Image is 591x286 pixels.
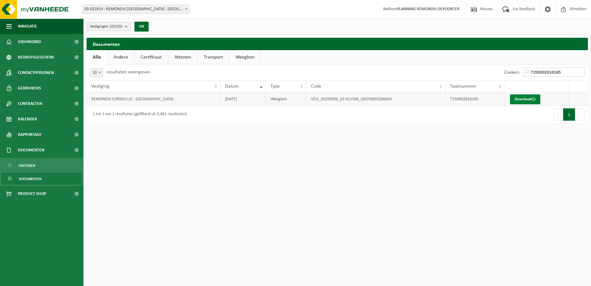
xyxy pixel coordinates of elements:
[19,173,42,185] span: Documenten
[90,68,103,77] span: 10
[270,84,280,89] span: Type
[225,84,239,89] span: Datum
[18,34,41,50] span: Dashboard
[87,50,107,64] a: Alle
[87,38,588,50] h2: Documenten
[397,7,460,11] strong: PLANNING REMONDIS DEPOORTER
[229,50,261,64] a: Weegbon
[106,70,150,75] label: resultaten weergeven
[18,142,44,158] span: Documenten
[504,70,520,75] label: Zoeken:
[134,22,149,32] button: OK
[18,80,41,96] span: Gebruikers
[107,50,134,64] a: Andere
[2,173,82,184] a: Documenten
[575,108,585,121] button: Next
[90,22,122,31] span: Vestigingen
[2,159,82,171] a: Facturen
[445,92,505,106] td: T250002616185
[563,108,575,121] button: 1
[450,84,477,89] span: Taaknummer
[220,92,266,106] td: [DATE]
[18,127,42,142] span: Rapportage
[510,94,540,104] a: Download
[18,50,54,65] span: Bedrijfsgegevens
[18,186,46,201] span: Product Shop
[18,19,37,34] span: Navigatie
[91,84,109,89] span: Vestiging
[18,65,54,80] span: Contactpersonen
[18,111,37,127] span: Kalender
[311,84,321,89] span: Code
[82,5,189,14] span: 03-052819 - REMONDIS WEST-VLAANDEREN - OOSTENDE
[19,160,35,171] span: Facturen
[306,92,445,106] td: VEG_20250908_02-011568_QR250002266645
[168,50,197,64] a: Attesten
[87,22,131,31] button: Vestigingen(33/33)
[266,92,306,106] td: Weegbon
[110,24,122,28] count: (33/33)
[87,92,220,106] td: REMONDIS CORNEILLIE - [GEOGRAPHIC_DATA]
[553,108,563,121] button: Previous
[18,96,42,111] span: Contracten
[198,50,229,64] a: Transport
[134,50,168,64] a: Certificaat
[90,109,187,120] div: 1 tot 1 van 1 resultaten (gefilterd uit 3,481 resultaten)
